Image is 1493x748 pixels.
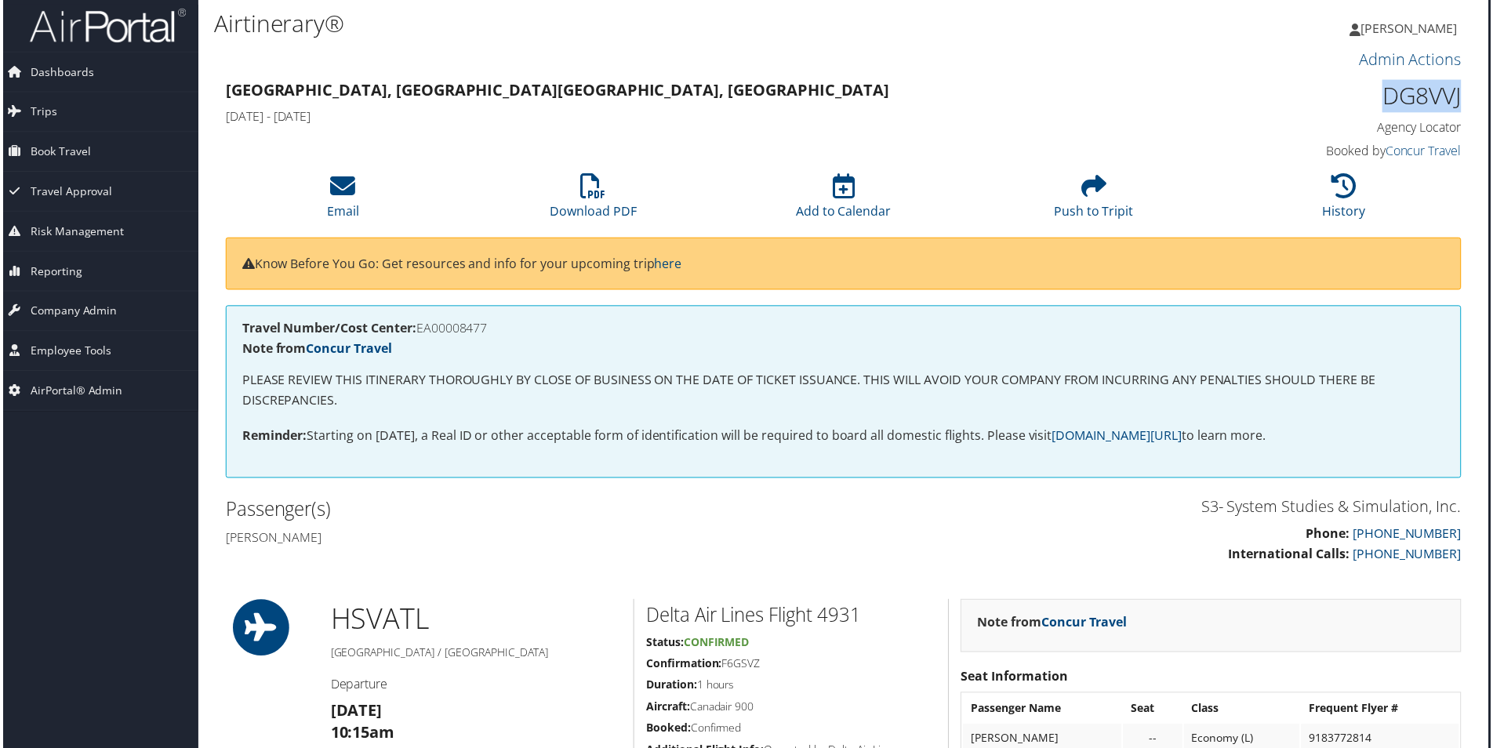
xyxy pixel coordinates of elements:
[645,659,721,674] strong: Confirmation:
[325,183,358,220] a: Email
[549,183,636,220] a: Download PDF
[645,723,937,739] h5: Confirmed
[27,53,91,92] span: Dashboards
[27,372,120,412] span: AirPortal® Admin
[1132,734,1175,748] div: --
[1352,5,1476,52] a: [PERSON_NAME]
[1361,49,1464,70] a: Admin Actions
[1053,428,1183,445] a: [DOMAIN_NAME][URL]
[27,292,114,332] span: Company Admin
[683,637,749,652] span: Confirmed
[961,670,1069,688] strong: Seat Information
[329,601,621,641] h1: HSV ATL
[1355,527,1464,544] a: [PHONE_NUMBER]
[223,531,832,548] h4: [PERSON_NAME]
[645,723,690,738] strong: Booked:
[223,80,890,101] strong: [GEOGRAPHIC_DATA], [GEOGRAPHIC_DATA] [GEOGRAPHIC_DATA], [GEOGRAPHIC_DATA]
[855,498,1464,520] h3: S3- System Studies & Simulation, Inc.
[1172,80,1464,113] h1: DG8VVJ
[645,637,683,652] strong: Status:
[304,341,391,358] a: Concur Travel
[27,172,110,212] span: Travel Approval
[1042,615,1128,633] a: Concur Travel
[223,108,1148,125] h4: [DATE] - [DATE]
[645,659,937,674] h5: F6GSVZ
[1172,119,1464,136] h4: Agency Locator
[1355,547,1464,565] a: [PHONE_NUMBER]
[240,372,1448,412] p: PLEASE REVIEW THIS ITINERARY THOROUGHLY BY CLOSE OF BUSINESS ON THE DATE OF TICKET ISSUANCE. THIS...
[240,321,415,338] strong: Travel Number/Cost Center:
[27,133,88,172] span: Book Travel
[240,323,1448,336] h4: EA00008477
[964,697,1123,725] th: Passenger Name
[978,615,1128,633] strong: Note from
[1172,143,1464,160] h4: Booked by
[329,703,380,724] strong: [DATE]
[796,183,892,220] a: Add to Calendar
[1308,527,1352,544] strong: Phone:
[329,648,621,663] h5: [GEOGRAPHIC_DATA] / [GEOGRAPHIC_DATA]
[645,680,696,695] strong: Duration:
[223,498,832,525] h2: Passenger(s)
[329,724,393,746] strong: 10:15am
[240,255,1448,275] p: Know Before You Go: Get resources and info for your upcoming trip
[645,702,689,717] strong: Aircraft:
[645,680,937,695] h5: 1 hours
[1363,20,1460,37] span: [PERSON_NAME]
[27,7,183,44] img: airportal-logo.png
[27,332,109,372] span: Employee Tools
[654,256,681,273] a: here
[1388,143,1464,160] a: Concur Travel
[27,252,79,292] span: Reporting
[1230,547,1352,565] strong: International Calls:
[329,678,621,695] h4: Departure
[240,428,305,445] strong: Reminder:
[1055,183,1135,220] a: Push to Tripit
[645,604,937,630] h2: Delta Air Lines Flight 4931
[27,93,54,132] span: Trips
[240,427,1448,448] p: Starting on [DATE], a Real ID or other acceptable form of identification will be required to boar...
[212,7,1055,40] h1: Airtinerary®
[240,341,391,358] strong: Note from
[1324,183,1368,220] a: History
[1303,697,1462,725] th: Frequent Flyer #
[27,212,122,252] span: Risk Management
[1186,697,1302,725] th: Class
[1124,697,1183,725] th: Seat
[645,702,937,717] h5: Canadair 900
